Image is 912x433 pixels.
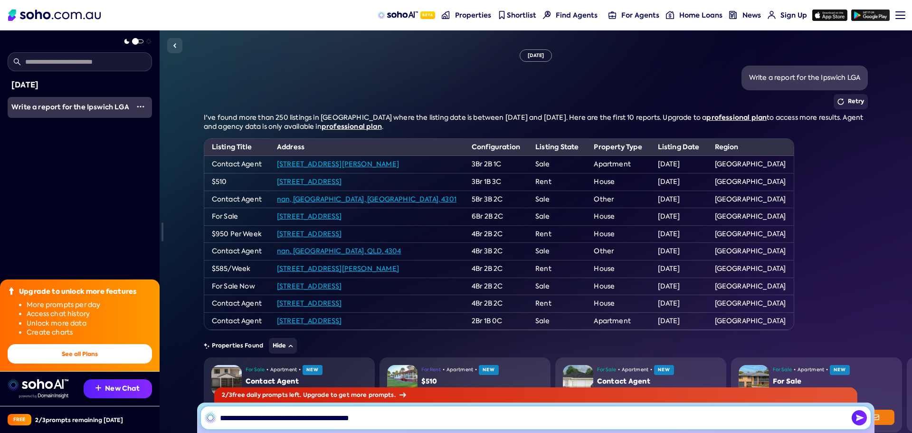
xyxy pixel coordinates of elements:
[666,11,674,19] img: for-agents-nav icon
[654,365,674,375] span: NEW
[299,366,301,374] span: •
[586,243,650,260] td: Other
[95,385,101,391] img: Recommendation icon
[507,10,536,20] span: Shortlist
[650,295,707,313] td: [DATE]
[27,300,152,310] li: More prompts per day
[277,264,399,273] a: [STREET_ADDRESS][PERSON_NAME]
[650,312,707,330] td: [DATE]
[650,173,707,191] td: [DATE]
[204,208,269,226] td: For Sale
[851,10,890,21] img: google-play icon
[528,208,586,226] td: Sale
[204,338,868,354] div: Properties Found
[204,260,269,278] td: $585/Week
[8,414,31,425] div: Free
[269,338,297,354] button: Hide
[834,94,868,109] button: Retry
[8,10,101,21] img: Soho Logo
[464,139,528,156] th: Configuration
[322,122,382,131] a: professional plan
[826,366,828,374] span: •
[556,10,598,20] span: Find Agents
[707,191,794,208] td: [GEOGRAPHIC_DATA]
[528,139,586,156] th: Listing State
[586,312,650,330] td: Apartment
[443,366,445,374] span: •
[303,365,323,375] span: NEW
[84,379,152,398] button: New Chat
[707,139,794,156] th: Region
[479,365,499,375] span: NEW
[464,295,528,313] td: 4Br 2B 2C
[382,122,383,131] span: .
[204,113,864,131] span: to access more results. Agent and agency data is only available in
[446,366,473,374] span: Apartment
[8,344,152,364] button: See all Plans
[442,11,450,19] img: properties-nav icon
[277,160,399,168] a: [STREET_ADDRESS][PERSON_NAME]
[586,278,650,295] td: House
[706,113,767,122] a: professional plan
[420,11,435,19] span: Beta
[528,156,586,173] td: Sale
[378,11,418,19] img: sohoAI logo
[707,278,794,295] td: [GEOGRAPHIC_DATA]
[780,10,807,20] span: Sign Up
[266,366,268,374] span: •
[277,212,342,221] a: [STREET_ADDRESS]
[19,287,136,297] div: Upgrade to unlock more features
[794,366,796,374] span: •
[214,387,857,403] div: 2 / 3 free daily prompts left. Upgrade to get more prompts.
[169,40,180,51] img: Sidebar toggle icon
[498,11,506,19] img: shortlist-nav icon
[277,195,456,203] a: nan, [GEOGRAPHIC_DATA], [GEOGRAPHIC_DATA], 4301
[8,287,15,295] img: Upgrade icon
[830,365,850,375] span: NEW
[35,416,123,424] div: 2 / 3 prompts remaining [DATE]
[464,208,528,226] td: 6Br 2B 2C
[650,225,707,243] td: [DATE]
[204,357,375,433] a: PropertyGallery Icon1For Sale•Apartment•NEWContact Agent[STREET_ADDRESS][PERSON_NAME]3Bedrooms2Ba...
[277,247,401,255] a: nan, [GEOGRAPHIC_DATA], QLD, 4304
[586,156,650,173] td: Apartment
[528,278,586,295] td: Sale
[837,98,844,105] img: Retry icon
[742,10,761,20] span: News
[464,278,528,295] td: 4Br 2B 2C
[608,11,617,19] img: for-agents-nav icon
[211,365,242,395] img: Property
[650,278,707,295] td: [DATE]
[204,243,269,260] td: Contact Agent
[277,177,342,186] a: [STREET_ADDRESS]
[773,377,894,386] div: For Sale
[621,10,659,20] span: For Agents
[11,103,129,112] div: Write a report for the Ipswich LGA
[27,328,152,337] li: Create charts
[768,11,776,19] img: for-agents-nav icon
[204,156,269,173] td: Contact Agent
[475,366,477,374] span: •
[650,156,707,173] td: [DATE]
[8,379,68,391] img: sohoai logo
[380,357,551,433] a: PropertyGallery Icon13For Rent•Apartment•NEW$510[STREET_ADDRESS]3Bedrooms1Bathrooms3CarspotsMap
[749,73,861,83] div: Write a report for the Ipswich LGA
[707,260,794,278] td: [GEOGRAPHIC_DATA]
[739,365,769,395] img: Property
[205,412,216,423] img: SohoAI logo black
[528,225,586,243] td: Rent
[707,243,794,260] td: [GEOGRAPHIC_DATA]
[464,225,528,243] td: 4Br 2B 2C
[555,357,726,433] a: PropertyGallery Icon1For Sale•Apartment•NEWContact Agent[GEOGRAPHIC_DATA]5Bedrooms3Bathrooms2Cars...
[528,295,586,313] td: Rent
[707,225,794,243] td: [GEOGRAPHIC_DATA]
[277,230,342,238] a: [STREET_ADDRESS]
[731,357,902,433] a: PropertyGallery Icon20For Sale•Apartment•NEWFor Sale[STREET_ADDRESS]6Bedrooms2Bathrooms2Carspots5...
[679,10,722,20] span: Home Loans
[650,243,707,260] td: [DATE]
[204,225,269,243] td: $950 Per Week
[204,113,707,122] span: I've found more than 250 listings in [GEOGRAPHIC_DATA] where the listing date is between [DATE] a...
[204,295,269,313] td: Contact Agent
[650,260,707,278] td: [DATE]
[707,156,794,173] td: [GEOGRAPHIC_DATA]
